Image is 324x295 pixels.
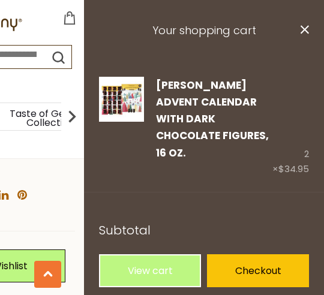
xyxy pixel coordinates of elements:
img: Simon Coll Advent Calendar [99,77,144,122]
a: [PERSON_NAME] Advent Calendar with Dark Chocolate Figures, 16 oz. [156,78,269,160]
a: Simon Coll Advent Calendar [99,77,144,177]
img: next arrow [60,104,84,128]
span: Subtotal [99,222,151,239]
span: $34.95 [278,162,309,175]
div: 2 × [272,77,309,177]
a: Checkout [207,254,309,287]
a: Taste of Germany Collections [5,109,101,127]
a: View cart [99,254,201,287]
